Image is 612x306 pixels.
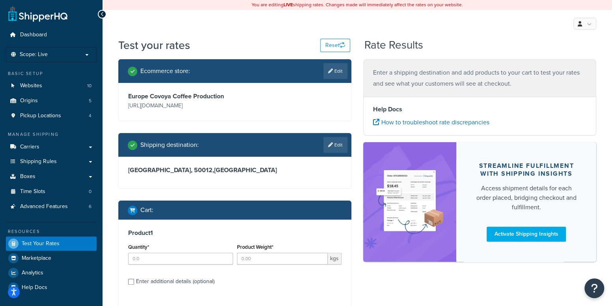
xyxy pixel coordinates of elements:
a: Test Your Rates [6,237,97,251]
h2: Rate Results [364,39,423,51]
span: Pickup Locations [20,113,61,119]
input: 0.0 [128,253,233,265]
div: Access shipment details for each order placed, bridging checkout and fulfillment. [475,184,577,212]
div: Basic Setup [6,70,97,77]
li: Origins [6,94,97,108]
a: Shipping Rules [6,154,97,169]
h2: Cart : [140,207,153,214]
button: Reset [320,39,350,52]
li: Websites [6,79,97,93]
a: Time Slots0 [6,184,97,199]
span: Time Slots [20,188,45,195]
span: Advanced Features [20,203,68,210]
a: Marketplace [6,251,97,265]
span: Dashboard [20,32,47,38]
a: Help Docs [6,280,97,295]
span: 10 [87,83,91,89]
h3: [GEOGRAPHIC_DATA], 50012 , [GEOGRAPHIC_DATA] [128,166,341,174]
li: Time Slots [6,184,97,199]
b: LIVE [284,1,293,8]
li: Advanced Features [6,199,97,214]
a: Websites10 [6,79,97,93]
button: Open Resource Center [584,278,604,298]
input: 0.00 [237,253,328,265]
span: Carriers [20,144,39,150]
input: Enter additional details (optional) [128,279,134,285]
div: Enter additional details (optional) [136,276,215,287]
span: Websites [20,83,42,89]
span: 5 [89,98,91,104]
div: Streamline Fulfillment with Shipping Insights [475,162,577,178]
span: Test Your Rates [22,240,60,247]
h2: Ecommerce store : [140,68,190,75]
a: Analytics [6,266,97,280]
span: Marketplace [22,255,51,262]
a: Advanced Features6 [6,199,97,214]
div: Manage Shipping [6,131,97,138]
a: Edit [323,137,347,153]
h3: Europe Covoya Coffee Production [128,92,233,100]
span: 0 [89,188,91,195]
span: Shipping Rules [20,158,57,165]
span: 6 [89,203,91,210]
li: Pickup Locations [6,109,97,123]
h2: Shipping destination : [140,141,199,148]
h1: Test your rates [118,38,190,53]
img: feature-image-si-e24932ea9b9fcd0ff835db86be1ff8d589347e8876e1638d903ea230a36726be.png [375,154,444,250]
h4: Help Docs [373,105,586,114]
p: Enter a shipping destination and add products to your cart to test your rates and see what your c... [373,67,586,89]
label: Quantity* [128,244,149,250]
span: Help Docs [22,284,47,291]
label: Product Weight* [237,244,273,250]
a: Activate Shipping Insights [487,227,566,242]
span: Analytics [22,270,43,276]
span: 4 [89,113,91,119]
span: Origins [20,98,38,104]
a: How to troubleshoot rate discrepancies [373,118,489,127]
div: Resources [6,228,97,235]
h3: Product 1 [128,229,341,237]
span: kgs [328,253,341,265]
p: [URL][DOMAIN_NAME] [128,100,233,111]
a: Origins5 [6,94,97,108]
a: Carriers [6,140,97,154]
a: Dashboard [6,28,97,42]
a: Pickup Locations4 [6,109,97,123]
span: Scope: Live [20,51,48,58]
a: Edit [323,63,347,79]
a: Boxes [6,169,97,184]
span: Boxes [20,173,35,180]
